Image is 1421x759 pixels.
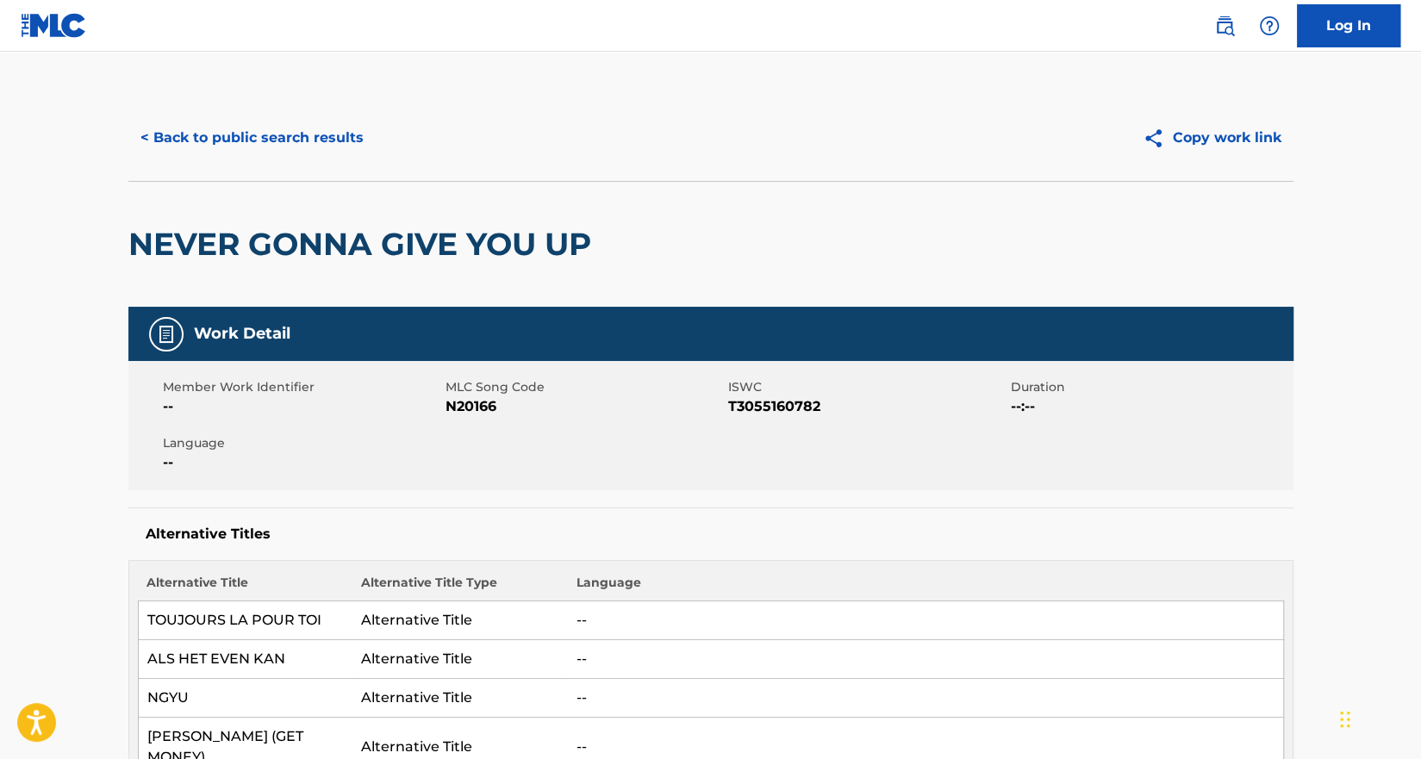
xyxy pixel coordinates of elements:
h5: Work Detail [194,324,290,344]
th: Language [567,574,1283,601]
td: TOUJOURS LA POUR TOI [138,601,352,640]
span: -- [163,452,441,473]
img: Copy work link [1143,128,1173,149]
a: Log In [1297,4,1400,47]
span: T3055160782 [728,396,1007,417]
span: --:-- [1011,396,1289,417]
h2: NEVER GONNA GIVE YOU UP [128,225,600,264]
h5: Alternative Titles [146,526,1276,543]
span: -- [163,396,441,417]
td: -- [567,601,1283,640]
a: Public Search [1207,9,1242,43]
img: help [1259,16,1280,36]
button: < Back to public search results [128,116,376,159]
div: Help [1252,9,1287,43]
span: Duration [1011,378,1289,396]
td: NGYU [138,679,352,718]
td: -- [567,640,1283,679]
div: Drag [1340,694,1350,745]
span: MLC Song Code [446,378,724,396]
th: Alternative Title [138,574,352,601]
span: Member Work Identifier [163,378,441,396]
td: Alternative Title [352,640,567,679]
th: Alternative Title Type [352,574,567,601]
img: Work Detail [156,324,177,345]
img: MLC Logo [21,13,87,38]
iframe: Chat Widget [1335,676,1421,759]
td: Alternative Title [352,601,567,640]
td: Alternative Title [352,679,567,718]
button: Copy work link [1131,116,1293,159]
td: ALS HET EVEN KAN [138,640,352,679]
span: Language [163,434,441,452]
span: ISWC [728,378,1007,396]
td: -- [567,679,1283,718]
img: search [1214,16,1235,36]
span: N20166 [446,396,724,417]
